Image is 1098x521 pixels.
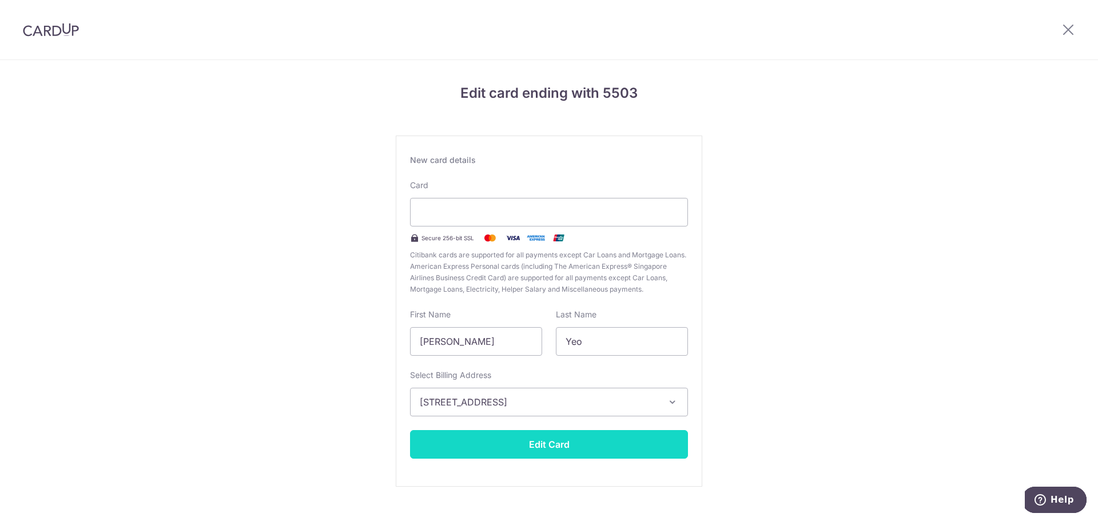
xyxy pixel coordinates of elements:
img: Visa [502,231,524,245]
label: Card [410,180,428,191]
img: CardUp [23,23,79,37]
img: .alt.unionpay [547,231,570,245]
iframe: Secure card payment input frame [420,205,678,219]
span: Help [26,8,49,18]
button: [STREET_ADDRESS] [410,388,688,416]
span: Secure 256-bit SSL [421,233,474,242]
label: First Name [410,309,451,320]
div: New card details [410,154,688,166]
iframe: Opens a widget where you can find more information [1025,487,1087,515]
label: Last Name [556,309,596,320]
img: .alt.amex [524,231,547,245]
img: Mastercard [479,231,502,245]
label: Select Billing Address [410,369,491,381]
span: [STREET_ADDRESS] [420,395,658,409]
input: Cardholder First Name [410,327,542,356]
button: Edit Card [410,430,688,459]
h4: Edit card ending with 5503 [396,83,702,104]
input: Cardholder Last Name [556,327,688,356]
span: Citibank cards are supported for all payments except Car Loans and Mortgage Loans. American Expre... [410,249,688,295]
